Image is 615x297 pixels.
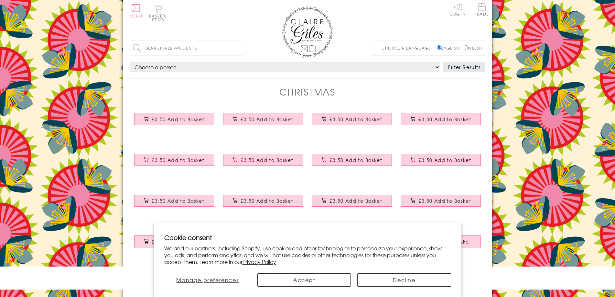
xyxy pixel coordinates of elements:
input: Welsh [464,45,468,50]
span: £3.50 Add to Basket [329,157,382,163]
button: £3.50 Add to Basket [134,235,214,247]
label: Welsh [464,45,482,51]
a: Christmas Card, Mummy Reindeers and Lights, text foiled in shiny gold £3.50 Add to Basket [396,190,485,218]
span: £3.50 Add to Basket [418,116,471,122]
span: £3.50 Add to Basket [152,157,204,163]
p: Choose a language: [382,45,436,51]
span: £3.50 Add to Basket [418,157,471,163]
button: Filter Results [443,62,485,72]
a: Christmas Card, Trees and Baubles, text foiled in shiny gold £3.50 Add to Basket [130,108,219,136]
input: English [437,45,441,50]
button: £3.50 Add to Basket [223,154,303,166]
button: Manage preferences [164,273,251,287]
span: £3.50 Add to Basket [418,198,471,204]
span: Trade [475,3,489,16]
a: Christmas Card, Subuteo and Santa hats, text foiled in shiny gold £3.50 Add to Basket [396,149,485,177]
a: Christmas Card, Robins on a Postbox, text foiled in shiny gold £3.50 Add to Basket [219,108,307,136]
button: £3.50 Add to Basket [134,113,214,125]
span: Menu [130,13,142,19]
a: Christmas Card, Fairies on Pink, text foiled in shiny gold £3.50 Add to Basket [396,108,485,136]
span: 0 items [152,13,167,23]
h1: Christmas [279,85,336,98]
a: Christmas Card, Mam Bright Holly, text foiled in shiny gold £3.50 Add to Basket [130,190,219,218]
button: Decline [357,273,451,287]
button: £3.50 Add to Basket [134,195,214,207]
input: Search [236,41,243,55]
a: Christmas Card, Sleigh and Snowflakes, text foiled in shiny gold £3.50 Add to Basket [130,149,219,177]
button: Menu [130,4,142,18]
button: £3.50 Add to Basket [223,113,303,125]
button: £3.50 Add to Basket [223,195,303,207]
img: Claire Giles Greetings Cards [282,6,333,58]
a: Privacy Policy [243,258,276,266]
span: £3.50 Add to Basket [152,116,204,122]
button: £3.50 Add to Basket [312,154,392,166]
span: £3.50 Add to Basket [152,198,204,204]
a: Christmas Card, Jumpers & Mittens, text foiled in shiny gold £3.50 Add to Basket [307,108,396,136]
label: English [437,45,462,51]
button: £3.50 Add to Basket [401,113,481,125]
a: Christmas Card, Flamingoes and Holly, text foiled in shiny gold £3.50 Add to Basket [307,149,396,177]
span: £3.50 Add to Basket [241,198,293,204]
h2: Cookie consent [164,233,451,242]
span: £3.50 Add to Basket [329,198,382,204]
button: Accept [257,273,351,287]
p: We and our partners, including Shopify, use cookies and other technologies to personalize your ex... [164,245,451,265]
a: Log In [450,3,466,16]
span: £3.50 Add to Basket [152,238,204,245]
button: £3.50 Add to Basket [312,195,392,207]
span: £3.50 Add to Basket [241,116,293,122]
span: £3.50 Add to Basket [329,116,382,122]
a: Christmas Card, Seasons Greetings Wreath, text foiled in shiny gold £3.50 Add to Basket [219,149,307,177]
a: Christmas Card, Daddy Subuteo and Santa hats, text foiled in shiny gold £3.50 Add to Basket [307,190,396,218]
button: £3.50 Add to Basket [401,195,481,207]
span: £3.50 Add to Basket [241,157,293,163]
button: £3.50 Add to Basket [401,154,481,166]
input: Search all products [130,41,243,55]
a: Christmas Card, Daughter Fairies on Pink, text foiled in shiny gold £3.50 Add to Basket [130,231,219,258]
span: Manage preferences [176,276,239,284]
button: Basket0 items [149,5,167,22]
a: Trade [475,3,489,17]
button: £3.50 Add to Basket [134,154,214,166]
a: Christmas Card, Dad Jumpers & Mittens, text foiled in shiny gold £3.50 Add to Basket [219,190,307,218]
button: £3.50 Add to Basket [312,113,392,125]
